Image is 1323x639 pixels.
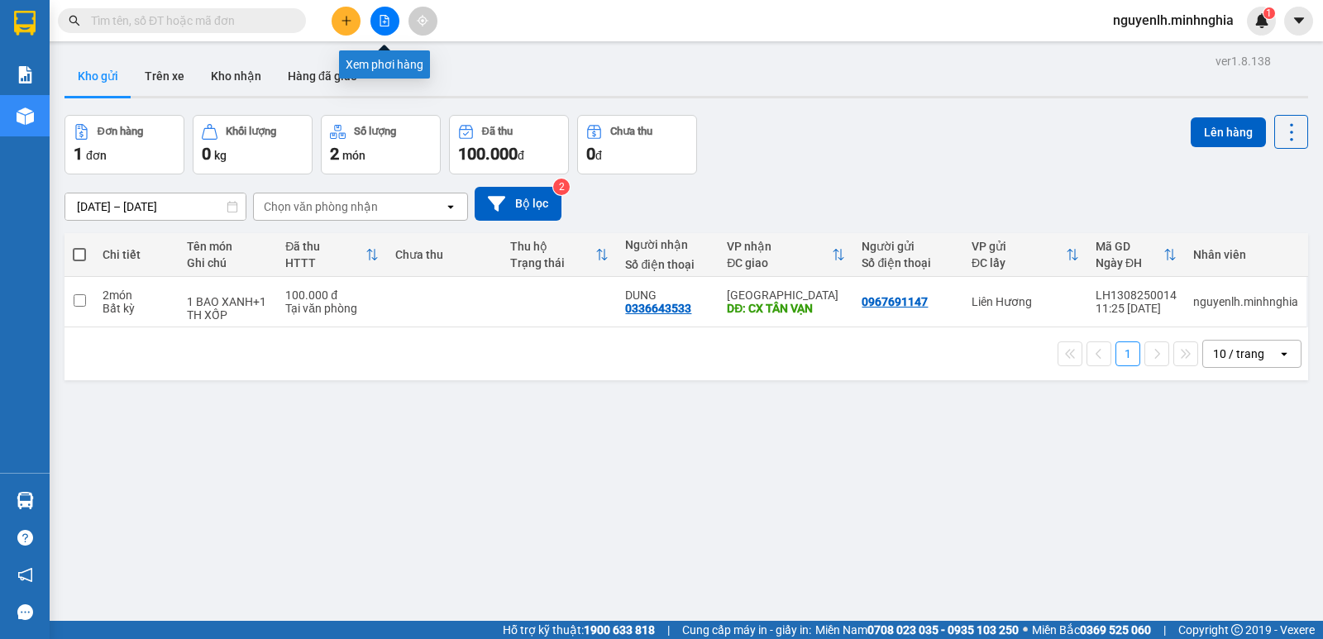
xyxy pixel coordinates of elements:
[444,200,457,213] svg: open
[458,144,518,164] span: 100.000
[963,233,1087,277] th: Toggle SortBy
[1032,621,1151,639] span: Miền Bắc
[91,12,286,30] input: Tìm tên, số ĐT hoặc mã đơn
[553,179,570,195] sup: 2
[449,115,569,174] button: Đã thu100.000đ
[862,240,954,253] div: Người gửi
[1191,117,1266,147] button: Lên hàng
[625,302,691,315] div: 0336643533
[17,530,33,546] span: question-circle
[475,187,561,221] button: Bộ lọc
[610,126,652,137] div: Chưa thu
[1023,627,1028,633] span: ⚪️
[285,289,378,302] div: 100.000 đ
[74,144,83,164] span: 1
[379,15,390,26] span: file-add
[98,126,143,137] div: Đơn hàng
[370,7,399,36] button: file-add
[354,126,396,137] div: Số lượng
[64,56,131,96] button: Kho gửi
[131,56,198,96] button: Trên xe
[727,240,832,253] div: VP nhận
[1115,341,1140,366] button: 1
[972,295,1079,308] div: Liên Hương
[595,149,602,162] span: đ
[1096,240,1163,253] div: Mã GD
[1284,7,1313,36] button: caret-down
[264,198,378,215] div: Chọn văn phòng nhận
[1292,13,1306,28] span: caret-down
[584,623,655,637] strong: 1900 633 818
[103,248,170,261] div: Chi tiết
[275,56,370,96] button: Hàng đã giao
[285,256,365,269] div: HTTT
[285,302,378,315] div: Tại văn phòng
[1193,295,1298,308] div: nguyenlh.minhnghia
[226,126,276,137] div: Khối lượng
[1193,248,1298,261] div: Nhân viên
[65,193,246,220] input: Select a date range.
[625,238,710,251] div: Người nhận
[1163,621,1166,639] span: |
[17,492,34,509] img: warehouse-icon
[727,256,832,269] div: ĐC giao
[1231,624,1243,636] span: copyright
[972,256,1066,269] div: ĐC lấy
[69,15,80,26] span: search
[187,240,269,253] div: Tên món
[862,256,954,269] div: Số điện thoại
[625,289,710,302] div: DUNG
[408,7,437,36] button: aim
[330,144,339,164] span: 2
[214,149,227,162] span: kg
[867,623,1019,637] strong: 0708 023 035 - 0935 103 250
[625,258,710,271] div: Số điện thoại
[586,144,595,164] span: 0
[198,56,275,96] button: Kho nhận
[1254,13,1269,28] img: icon-new-feature
[103,289,170,302] div: 2 món
[1080,623,1151,637] strong: 0369 525 060
[86,149,107,162] span: đơn
[103,302,170,315] div: Bất kỳ
[64,115,184,174] button: Đơn hàng1đơn
[1278,347,1291,360] svg: open
[482,126,513,137] div: Đã thu
[202,144,211,164] span: 0
[577,115,697,174] button: Chưa thu0đ
[341,15,352,26] span: plus
[502,233,617,277] th: Toggle SortBy
[510,256,595,269] div: Trạng thái
[1216,52,1271,70] div: ver 1.8.138
[193,115,313,174] button: Khối lượng0kg
[1087,233,1185,277] th: Toggle SortBy
[1096,289,1177,302] div: LH1308250014
[667,621,670,639] span: |
[342,149,365,162] span: món
[503,621,655,639] span: Hỗ trợ kỹ thuật:
[1100,10,1247,31] span: nguyenlh.minhnghia
[285,240,365,253] div: Đã thu
[17,567,33,583] span: notification
[682,621,811,639] span: Cung cấp máy in - giấy in:
[17,107,34,125] img: warehouse-icon
[17,66,34,83] img: solution-icon
[727,302,845,315] div: DĐ: CX TÂN VẠN
[815,621,1019,639] span: Miền Nam
[17,604,33,620] span: message
[727,289,845,302] div: [GEOGRAPHIC_DATA]
[518,149,524,162] span: đ
[1096,302,1177,315] div: 11:25 [DATE]
[332,7,361,36] button: plus
[1263,7,1275,19] sup: 1
[417,15,428,26] span: aim
[719,233,853,277] th: Toggle SortBy
[1096,256,1163,269] div: Ngày ĐH
[277,233,386,277] th: Toggle SortBy
[187,256,269,269] div: Ghi chú
[187,295,269,322] div: 1 BAO XANH+1 TH XỐP
[1213,346,1264,362] div: 10 / trang
[395,248,494,261] div: Chưa thu
[1266,7,1272,19] span: 1
[510,240,595,253] div: Thu hộ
